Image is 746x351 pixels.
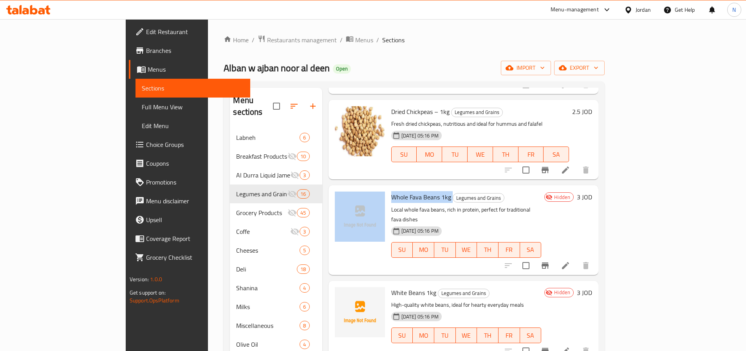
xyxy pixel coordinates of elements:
[300,302,309,311] div: items
[236,133,300,142] span: Labneh
[572,106,592,117] h6: 2.5 JOD
[438,289,489,298] span: Legumes and Grains
[236,170,290,180] div: Al Durra Liquid Jameed
[236,340,300,349] span: Olive Oil
[398,227,442,235] span: [DATE] 05:16 PM
[335,106,385,156] img: Dried Chickpeas – 1kg
[236,264,297,274] span: Deli
[346,35,373,45] a: Menus
[451,108,503,117] div: Legumes and Grains
[146,159,244,168] span: Coupons
[297,189,309,199] div: items
[507,63,545,73] span: import
[236,321,300,330] span: Miscellaneous
[398,313,442,320] span: [DATE] 05:16 PM
[135,116,250,135] a: Edit Menu
[297,190,309,198] span: 16
[335,287,385,337] img: White Beans 1kg
[230,260,322,279] div: Deli18
[561,165,570,175] a: Edit menu item
[417,147,442,162] button: MO
[333,64,351,74] div: Open
[300,283,309,293] div: items
[300,246,309,255] div: items
[518,147,544,162] button: FR
[236,302,300,311] div: Milks
[297,153,309,160] span: 10
[445,149,464,160] span: TU
[287,189,297,199] svg: Inactive section
[382,35,405,45] span: Sections
[129,41,250,60] a: Branches
[129,135,250,154] a: Choice Groups
[732,5,736,14] span: N
[146,177,244,187] span: Promotions
[391,119,569,129] p: Fresh dried chickpeas, nutritious and ideal for hummus and falafel
[130,274,149,284] span: Version:
[355,35,373,45] span: Menus
[236,227,290,236] span: Coffe
[297,208,309,217] div: items
[576,256,595,275] button: delete
[391,242,413,258] button: SU
[499,327,520,343] button: FR
[523,244,538,255] span: SA
[300,303,309,311] span: 6
[493,147,518,162] button: TH
[142,102,244,112] span: Full Menu View
[480,330,495,341] span: TH
[391,205,542,224] p: Local whole fava beans, rich in protein, perfect for traditional fava dishes
[129,229,250,248] a: Coverage Report
[129,210,250,229] a: Upsell
[551,289,573,296] span: Hidden
[303,97,322,116] button: Add section
[297,152,309,161] div: items
[453,194,504,203] span: Legumes and Grains
[576,161,595,179] button: delete
[452,108,502,117] span: Legumes and Grains
[561,261,570,270] a: Edit menu item
[560,63,598,73] span: export
[129,22,250,41] a: Edit Restaurant
[224,35,605,45] nav: breadcrumb
[146,196,244,206] span: Menu disclaimer
[268,98,285,114] span: Select all sections
[477,327,499,343] button: TH
[459,330,474,341] span: WE
[129,60,250,79] a: Menus
[230,185,322,203] div: Legumes and Grains16
[300,341,309,348] span: 4
[502,330,517,341] span: FR
[434,327,456,343] button: TU
[551,194,573,201] span: Hidden
[129,173,250,192] a: Promotions
[416,244,431,255] span: MO
[416,330,431,341] span: MO
[297,266,309,273] span: 18
[502,244,517,255] span: FR
[501,61,551,75] button: import
[395,330,410,341] span: SU
[146,215,244,224] span: Upsell
[230,279,322,297] div: Shanina4
[297,209,309,217] span: 45
[285,97,303,116] span: Sort sections
[398,132,442,139] span: [DATE] 05:16 PM
[437,244,453,255] span: TU
[536,256,555,275] button: Branch-specific-item
[236,152,287,161] div: Breakfast Products
[236,246,300,255] span: Cheeses
[230,128,322,147] div: Labneh6
[518,162,534,178] span: Select to update
[129,192,250,210] a: Menu disclaimer
[146,140,244,149] span: Choice Groups
[236,189,287,199] span: Legumes and Grains
[230,222,322,241] div: Coffe3
[577,192,592,203] h6: 3 JOD
[135,79,250,98] a: Sections
[146,46,244,55] span: Branches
